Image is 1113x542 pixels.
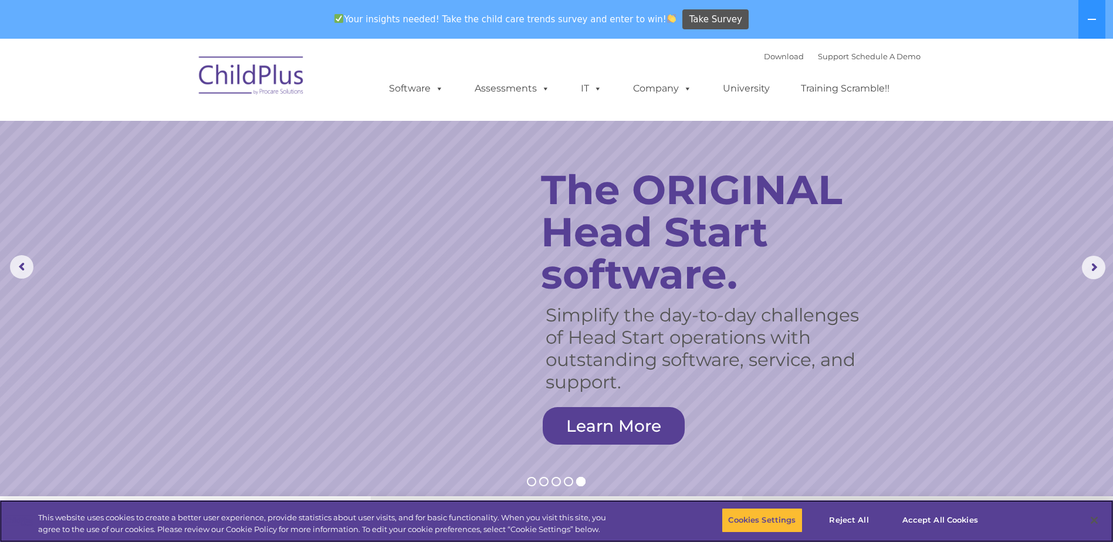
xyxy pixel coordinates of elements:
[621,77,703,100] a: Company
[813,508,886,533] button: Reject All
[711,77,782,100] a: University
[541,168,888,295] rs-layer: The ORIGINAL Head Start software.
[543,407,685,445] a: Learn More
[851,52,921,61] a: Schedule A Demo
[722,508,802,533] button: Cookies Settings
[377,77,455,100] a: Software
[193,48,310,107] img: ChildPlus by Procare Solutions
[682,9,749,30] a: Take Survey
[764,52,804,61] a: Download
[569,77,614,100] a: IT
[38,512,612,535] div: This website uses cookies to create a better user experience, provide statistics about user visit...
[818,52,849,61] a: Support
[667,14,676,23] img: 👏
[1081,507,1107,533] button: Close
[764,52,921,61] font: |
[330,8,681,31] span: Your insights needed! Take the child care trends survey and enter to win!
[334,14,343,23] img: ✅
[689,9,742,30] span: Take Survey
[546,304,871,393] rs-layer: Simplify the day-to-day challenges of Head Start operations with outstanding software, service, a...
[163,126,213,134] span: Phone number
[896,508,985,533] button: Accept All Cookies
[163,77,199,86] span: Last name
[789,77,901,100] a: Training Scramble!!
[463,77,561,100] a: Assessments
